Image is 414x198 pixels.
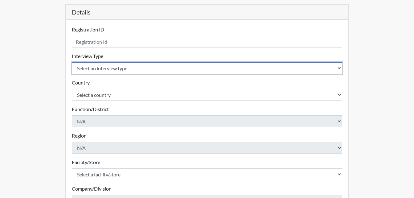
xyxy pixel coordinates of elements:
h5: Details [66,5,349,20]
label: Country [72,79,90,86]
label: Facility/Store [72,159,100,166]
input: Insert a Registration ID, which needs to be a unique alphanumeric value for each interviewee [72,36,342,47]
label: Company/Division [72,185,112,192]
label: Function/District [72,105,109,113]
label: Region [72,132,87,139]
label: Interview Type [72,52,103,60]
label: Registration ID [72,26,104,33]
